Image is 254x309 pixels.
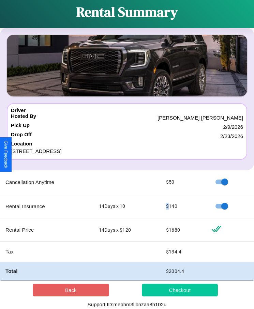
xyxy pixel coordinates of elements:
[11,113,36,122] h4: Hosted By
[11,141,243,146] h4: Location
[158,113,243,122] p: [PERSON_NAME] [PERSON_NAME]
[11,122,30,132] h4: Pick Up
[161,170,206,194] td: $ 50
[3,141,8,168] div: Give Feedback
[161,242,206,262] td: $ 134.4
[161,194,206,218] td: $ 140
[5,177,88,187] p: Cancellation Anytime
[33,284,109,296] button: Back
[11,132,32,141] h4: Drop Off
[223,122,243,132] p: 2 / 9 / 2026
[5,225,88,234] p: Rental Price
[93,194,161,218] td: 14 Days x 10
[5,202,88,211] p: Rental Insurance
[93,218,161,242] td: 14 Days x $ 120
[76,3,178,21] h1: Rental Summary
[5,247,88,256] p: Tax
[220,132,243,141] p: 2 / 23 / 2026
[11,146,243,156] p: [STREET_ADDRESS]
[88,300,167,309] p: Support ID: mebhm3llbnzaa8h102u
[142,284,218,296] button: Checkout
[5,267,88,275] h4: Total
[161,262,206,280] td: $ 2004.4
[161,218,206,242] td: $ 1680
[11,107,26,113] h4: Driver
